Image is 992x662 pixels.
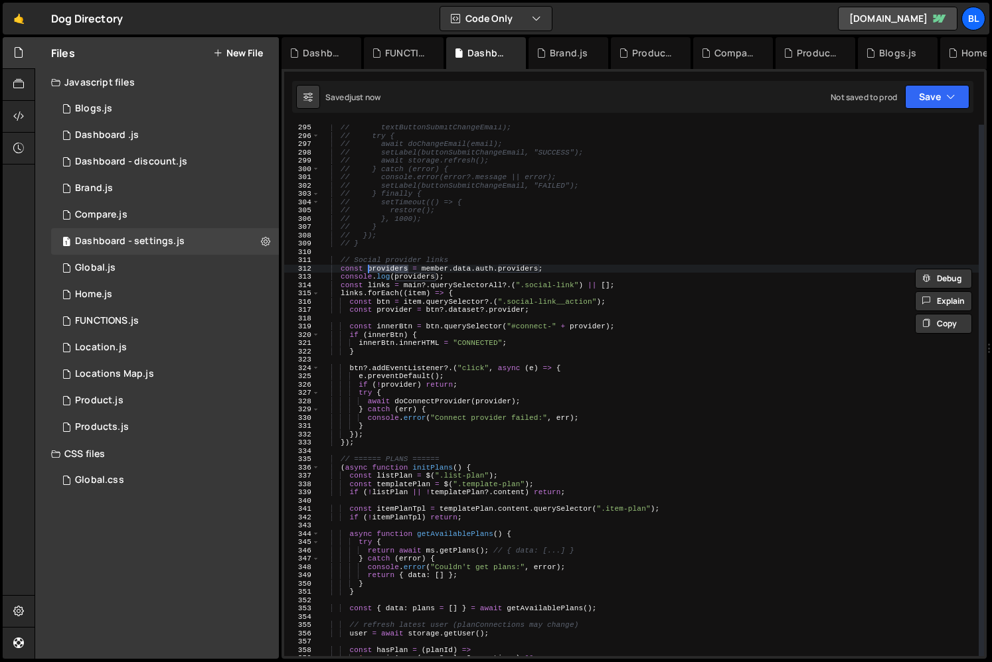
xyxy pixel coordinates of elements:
div: 16220/44328.js [51,202,279,228]
div: 16220/44394.js [51,175,279,202]
div: 343 [284,521,320,530]
div: 302 [284,182,320,190]
div: 310 [284,248,320,257]
div: 308 [284,232,320,240]
div: 352 [284,596,320,605]
div: FUNCTIONS.js [75,315,139,327]
div: 341 [284,505,320,513]
div: FUNCTIONS.js [385,46,428,60]
div: 301 [284,173,320,182]
div: Blogs.js [75,103,112,115]
div: 298 [284,149,320,157]
div: Dashboard - settings.js [467,46,510,60]
div: 315 [284,289,320,298]
div: 311 [284,256,320,265]
div: 332 [284,430,320,439]
div: 296 [284,132,320,141]
div: 16220/44476.js [51,228,279,255]
div: 16220/46573.js [51,149,279,175]
div: 300 [284,165,320,174]
div: 299 [284,157,320,165]
a: Bl [961,7,985,31]
div: 317 [284,306,320,314]
div: 333 [284,438,320,447]
button: New File [213,48,263,58]
div: 356 [284,629,320,638]
div: 339 [284,488,320,497]
div: Dashboard .js [75,129,139,141]
div: 354 [284,613,320,622]
div: 307 [284,223,320,232]
div: 347 [284,555,320,563]
span: 1 [62,237,70,248]
div: Products.js [797,46,839,60]
div: Brand.js [550,46,588,60]
div: Blogs.js [879,46,916,60]
div: Not saved to prod [831,92,897,103]
div: Dashboard .js [303,46,345,60]
div: Products.js [75,421,129,433]
div: 345 [284,538,320,547]
div: 340 [284,497,320,505]
div: 325 [284,372,320,381]
div: 305 [284,206,320,215]
div: 348 [284,563,320,572]
div: Locations Map.js [75,368,154,380]
div: 322 [284,348,320,356]
: 16220/43679.js [51,334,279,361]
div: Dashboard - settings.js [75,235,185,247]
div: 318 [284,314,320,323]
div: 328 [284,397,320,406]
div: 16220/44319.js [51,281,279,308]
div: 314 [284,281,320,290]
button: Copy [915,314,972,334]
div: 326 [284,381,320,389]
div: 344 [284,530,320,539]
div: Global.js [75,262,116,274]
div: CSS files [35,440,279,467]
div: 313 [284,273,320,281]
div: 331 [284,422,320,430]
div: 321 [284,339,320,348]
div: 349 [284,571,320,580]
div: 309 [284,239,320,248]
div: 327 [284,389,320,397]
div: 335 [284,455,320,464]
div: Product.js [75,395,124,407]
div: Javascript files [35,69,279,96]
div: 16220/44324.js [51,414,279,440]
div: Dog Directory [51,11,123,27]
div: 358 [284,646,320,655]
div: Compare.js [75,209,127,221]
div: 346 [284,547,320,555]
div: 304 [284,198,320,207]
div: Dashboard - discount.js [75,156,187,168]
div: Saved [325,92,380,103]
div: 330 [284,414,320,423]
div: Product.js [632,46,675,60]
div: 297 [284,140,320,149]
div: 342 [284,513,320,522]
div: 303 [284,190,320,198]
div: 16220/43681.js [51,255,279,281]
div: 334 [284,447,320,456]
div: just now [349,92,380,103]
div: 320 [284,331,320,340]
div: 323 [284,356,320,364]
div: 306 [284,215,320,224]
button: Explain [915,291,972,311]
div: 16220/46559.js [51,122,279,149]
div: 295 [284,123,320,132]
div: 353 [284,604,320,613]
div: Compare.js [714,46,757,60]
div: 16220/44321.js [51,96,279,122]
div: Location.js [75,342,127,354]
div: 337 [284,472,320,480]
div: 336 [284,464,320,472]
div: Global.css [75,474,124,486]
a: 🤙 [3,3,35,34]
button: Code Only [440,7,552,31]
div: 355 [284,621,320,629]
div: 357 [284,637,320,646]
